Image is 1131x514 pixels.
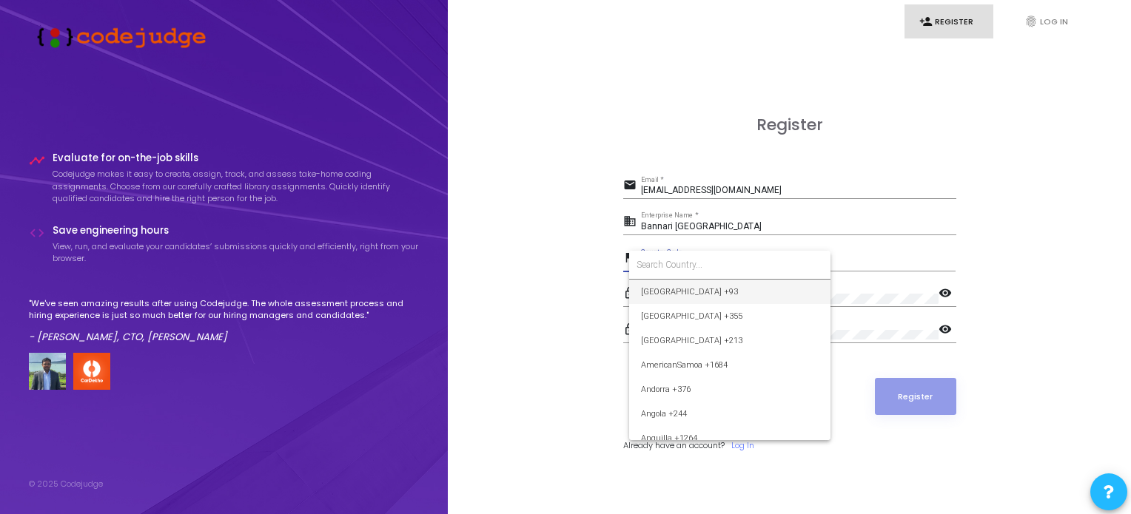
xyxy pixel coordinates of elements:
[641,304,819,328] span: [GEOGRAPHIC_DATA] +355
[641,402,819,426] span: Angola +244
[641,328,819,353] span: [GEOGRAPHIC_DATA] +213
[641,280,819,304] span: [GEOGRAPHIC_DATA] +93
[637,258,823,271] input: Search Country...
[641,353,819,377] span: AmericanSamoa +1684
[641,426,819,450] span: Anguilla +1264
[641,377,819,402] span: Andorra +376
